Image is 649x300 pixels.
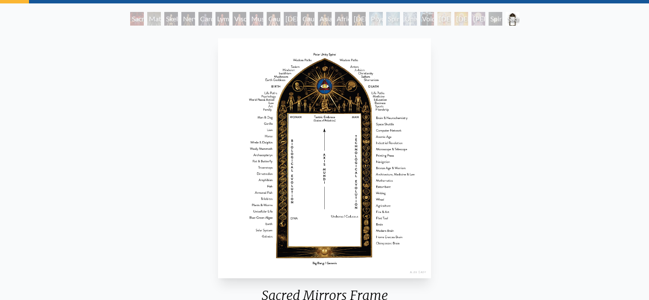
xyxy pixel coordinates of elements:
div: Spiritual Energy System [386,12,400,26]
div: Universal Mind Lattice [403,12,417,26]
div: Caucasian Woman [267,12,280,26]
div: Skeletal System [164,12,178,26]
div: [DEMOGRAPHIC_DATA] [454,12,468,26]
div: [PERSON_NAME] [471,12,485,26]
div: [DEMOGRAPHIC_DATA] Woman [284,12,297,26]
img: Sacred-Mirrors-Frame-info.jpg [218,38,431,278]
div: Muscle System [250,12,263,26]
div: Sacred Mirrors Room, [GEOGRAPHIC_DATA] [130,12,144,26]
div: Nervous System [181,12,195,26]
div: [DEMOGRAPHIC_DATA] [437,12,451,26]
div: Psychic Energy System [369,12,383,26]
div: Viscera [233,12,246,26]
div: Sacred Mirrors Frame [506,12,519,26]
div: [DEMOGRAPHIC_DATA] Woman [352,12,366,26]
div: Void Clear Light [420,12,434,26]
div: Spiritual World [489,12,502,26]
div: Lymphatic System [215,12,229,26]
div: Caucasian Man [301,12,314,26]
div: Material World [147,12,161,26]
div: Asian Man [318,12,332,26]
div: African Man [335,12,349,26]
div: Cardiovascular System [198,12,212,26]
